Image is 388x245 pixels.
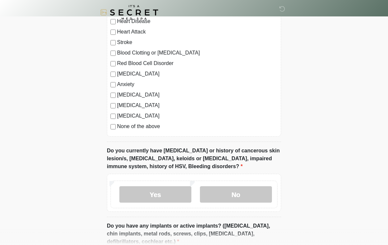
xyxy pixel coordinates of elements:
[110,103,116,108] input: [MEDICAL_DATA]
[117,91,278,99] label: [MEDICAL_DATA]
[117,38,278,46] label: Stroke
[117,122,278,130] label: None of the above
[110,51,116,56] input: Blood Clotting or [MEDICAL_DATA]
[100,5,158,20] img: It's A Secret Med Spa Logo
[117,101,278,109] label: [MEDICAL_DATA]
[117,80,278,88] label: Anxiety
[117,28,278,36] label: Heart Attack
[110,30,116,35] input: Heart Attack
[110,114,116,119] input: [MEDICAL_DATA]
[110,61,116,66] input: Red Blood Cell Disorder
[200,186,272,203] label: No
[110,93,116,98] input: [MEDICAL_DATA]
[117,70,278,78] label: [MEDICAL_DATA]
[107,147,281,170] label: Do you currently have [MEDICAL_DATA] or history of cancerous skin lesion/s, [MEDICAL_DATA], keloi...
[110,40,116,45] input: Stroke
[110,82,116,87] input: Anxiety
[119,186,191,203] label: Yes
[117,59,278,67] label: Red Blood Cell Disorder
[110,124,116,129] input: None of the above
[117,49,278,57] label: Blood Clotting or [MEDICAL_DATA]
[110,72,116,77] input: [MEDICAL_DATA]
[117,112,278,120] label: [MEDICAL_DATA]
